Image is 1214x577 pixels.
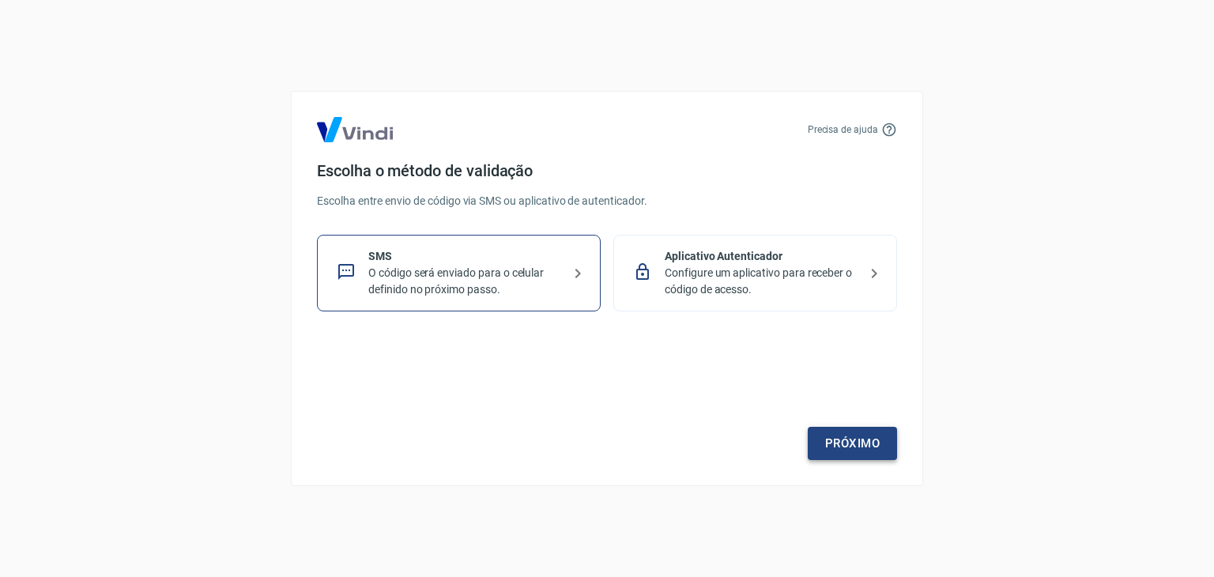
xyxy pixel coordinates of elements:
p: Escolha entre envio de código via SMS ou aplicativo de autenticador. [317,193,897,209]
p: O código será enviado para o celular definido no próximo passo. [368,265,562,298]
img: Logo Vind [317,117,393,142]
a: Próximo [808,427,897,460]
div: Aplicativo AutenticadorConfigure um aplicativo para receber o código de acesso. [613,235,897,311]
div: SMSO código será enviado para o celular definido no próximo passo. [317,235,601,311]
p: Aplicativo Autenticador [665,248,858,265]
p: Configure um aplicativo para receber o código de acesso. [665,265,858,298]
h4: Escolha o método de validação [317,161,897,180]
p: Precisa de ajuda [808,123,878,137]
p: SMS [368,248,562,265]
